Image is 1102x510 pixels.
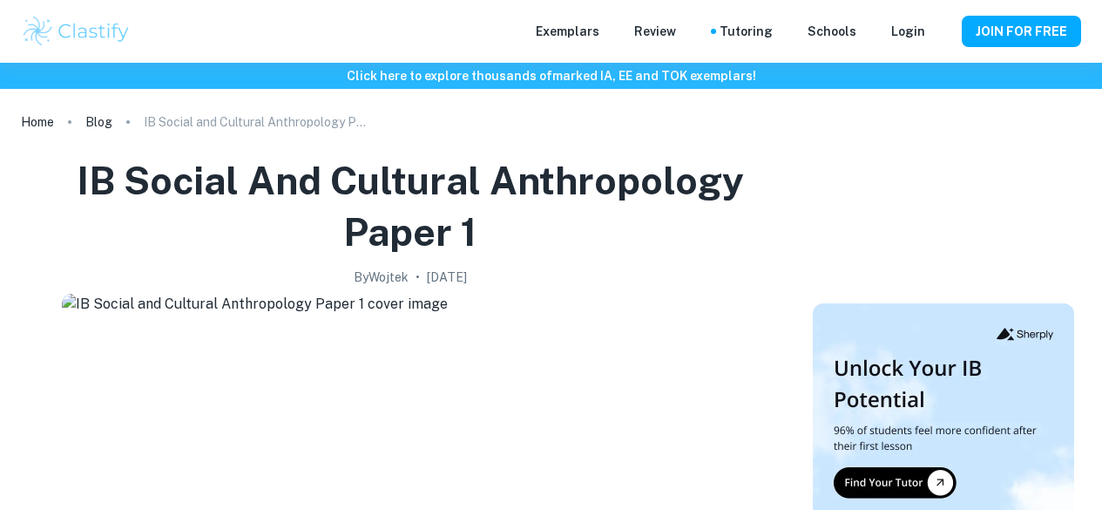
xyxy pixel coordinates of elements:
[634,22,676,41] p: Review
[720,22,773,41] a: Tutoring
[28,155,792,257] h1: IB Social and Cultural Anthropology Paper 1
[354,268,409,287] h2: By Wojtek
[939,27,948,36] button: Help and Feedback
[21,14,132,49] img: Clastify logo
[536,22,599,41] p: Exemplars
[144,112,370,132] p: IB Social and Cultural Anthropology Paper 1
[891,22,925,41] a: Login
[21,110,54,134] a: Home
[3,66,1099,85] h6: Click here to explore thousands of marked IA, EE and TOK exemplars !
[416,268,420,287] p: •
[962,16,1081,47] button: JOIN FOR FREE
[808,22,856,41] a: Schools
[85,110,112,134] a: Blog
[427,268,467,287] h2: [DATE]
